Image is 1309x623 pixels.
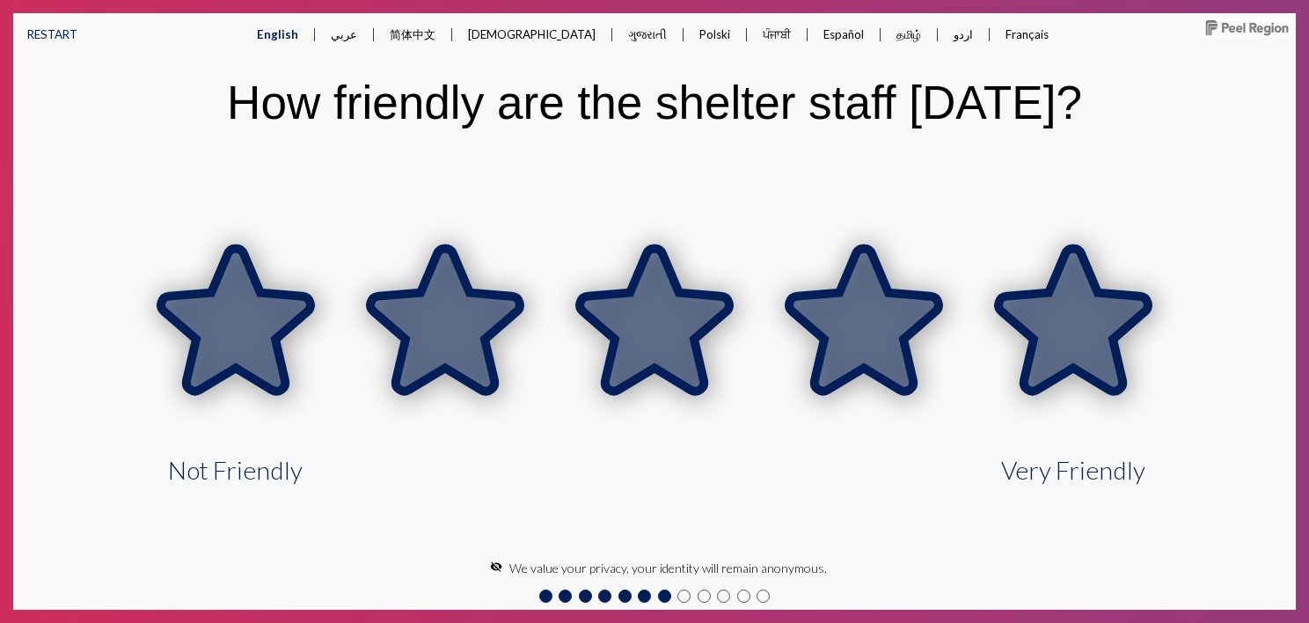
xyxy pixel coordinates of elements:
img: Peel-Region-horiz-notag-K.jpg [1203,18,1291,38]
button: ગુજરાતી [614,13,681,56]
button: English [243,13,312,55]
button: عربي [317,13,371,55]
button: 简体中文 [376,13,450,57]
div: How friendly are the shelter staff [DATE]? [227,76,1082,129]
button: Español [809,13,878,55]
span: We value your privacy, your identity will remain anonymous. [509,561,827,575]
button: اردو [940,13,987,55]
button: RESTART [13,13,91,55]
button: Français [991,13,1063,55]
mat-icon: visibility_off [490,561,502,573]
button: ਪੰਜਾਬੀ [749,13,805,56]
button: தமிழ் [882,13,935,56]
button: [DEMOGRAPHIC_DATA] [454,13,610,55]
button: Polski [685,13,744,55]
